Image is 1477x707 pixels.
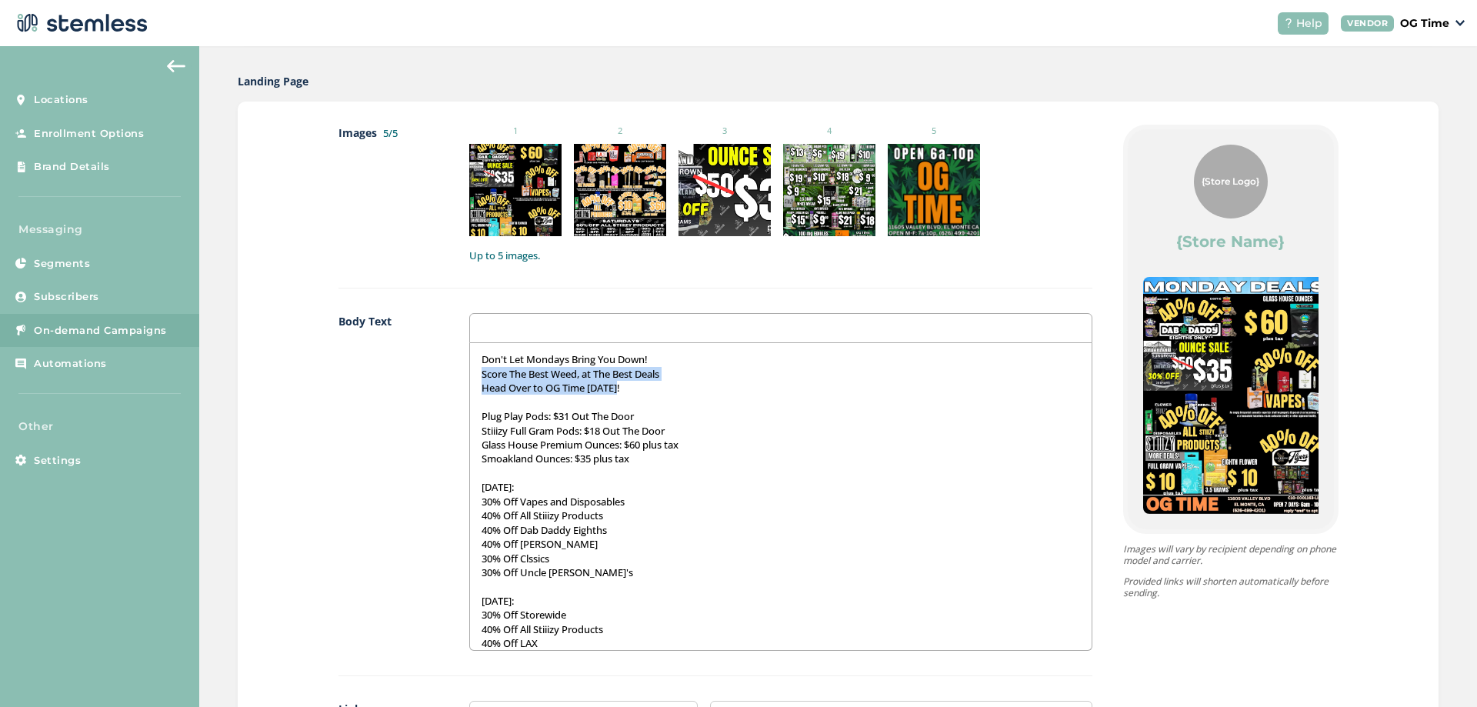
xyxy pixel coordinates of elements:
[482,424,1080,438] p: Stiiizy Full Gram Pods: $18 Out The Door
[469,125,562,138] small: 1
[34,323,167,338] span: On-demand Campaigns
[888,125,980,138] small: 5
[574,144,666,236] img: 9k=
[12,8,148,38] img: logo-dark-0685b13c.svg
[167,60,185,72] img: icon-arrow-back-accent-c549486e.svg
[1143,277,1326,514] img: Z
[338,125,438,263] label: Images
[238,73,308,89] label: Landing Page
[1219,523,1242,546] button: Item 2
[1400,633,1477,707] iframe: Chat Widget
[34,92,88,108] span: Locations
[482,480,1080,494] p: [DATE]:
[482,495,1080,509] p: 30% Off Vapes and Disposables
[482,622,1080,636] p: 40% Off All Stiiizy Products
[469,144,562,236] img: Z
[783,144,875,236] img: 9k=
[34,356,107,372] span: Automations
[34,256,90,272] span: Segments
[482,594,1080,608] p: [DATE]:
[482,409,1080,423] p: Plug Play Pods: $31 Out The Door
[383,126,398,140] label: 5/5
[574,125,666,138] small: 2
[34,126,144,142] span: Enrollment Options
[34,159,110,175] span: Brand Details
[482,537,1080,551] p: 40% Off [PERSON_NAME]
[1341,15,1394,32] div: VENDOR
[482,381,1080,395] p: Head Over to OG Time [DATE]!
[1123,575,1339,599] p: Provided links will shorten automatically before sending.
[469,248,1092,264] label: Up to 5 images.
[888,144,980,236] img: Z
[1284,18,1293,28] img: icon-help-white-03924b79.svg
[1176,231,1285,252] label: {Store Name}
[482,552,1080,565] p: 30% Off Clssics
[482,509,1080,522] p: 40% Off All Stiiizy Products
[482,367,1080,381] p: Score The Best Weed, at The Best Deals
[482,352,1080,366] p: Don't Let Mondays Bring You Down!
[1173,523,1196,546] button: Item 0
[482,438,1080,452] p: Glass House Premium Ounces: $60 plus tax
[482,452,1080,465] p: Smoakland Ounces: $35 plus tax
[1242,523,1265,546] button: Item 3
[783,125,875,138] small: 4
[1455,20,1465,26] img: icon_down-arrow-small-66adaf34.svg
[1296,15,1322,32] span: Help
[482,523,1080,537] p: 40% Off Dab Daddy Eighths
[338,313,438,651] label: Body Text
[482,608,1080,622] p: 30% Off Storewide
[1123,543,1339,566] p: Images will vary by recipient depending on phone model and carrier.
[1202,175,1259,188] span: {Store Logo}
[1265,523,1289,546] button: Item 4
[1400,15,1449,32] p: OG Time
[678,125,771,138] small: 3
[34,289,99,305] span: Subscribers
[678,144,771,236] img: 9k=
[34,453,81,469] span: Settings
[482,636,1080,650] p: 40% Off LAX
[482,565,1080,579] p: 30% Off Uncle [PERSON_NAME]'s
[1196,523,1219,546] button: Item 1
